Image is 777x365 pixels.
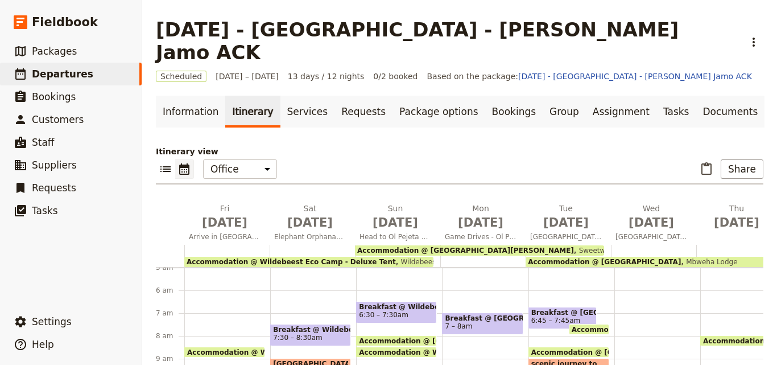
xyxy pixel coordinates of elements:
a: Package options [392,96,485,128]
a: Documents [696,96,764,128]
span: 0/2 booked [373,71,418,82]
span: [DATE] [359,214,431,231]
span: 6:45 – 7:45am [531,317,581,325]
span: Breakfast @ [GEOGRAPHIC_DATA][PERSON_NAME] [445,314,520,322]
h2: Fri [189,203,261,231]
span: Wildebeest Eco Camp - Deluxe Tent [396,258,522,266]
div: 9 am [156,354,184,363]
span: Breakfast @ [GEOGRAPHIC_DATA][PERSON_NAME] [531,309,594,317]
span: [GEOGRAPHIC_DATA] [526,232,606,241]
h2: Thu [701,203,772,231]
div: Breakfast @ [GEOGRAPHIC_DATA][PERSON_NAME]6:45 – 7:45am [528,307,597,329]
a: Tasks [656,96,696,128]
button: Actions [744,32,763,52]
span: Requests [32,182,76,194]
h2: Sat [274,203,346,231]
h2: Tue [530,203,602,231]
span: [DATE] [701,214,772,231]
div: Breakfast @ Wildebeest Eco Camp - Deluxe Tent7:30 – 8:30am [270,324,351,346]
span: Packages [32,46,77,57]
span: Mbweha Lodge [681,258,737,266]
span: [DATE] [615,214,687,231]
span: Game Drives - Ol Pejeta Conservancy [440,232,521,241]
span: Customers [32,114,84,125]
span: Suppliers [32,159,77,171]
span: Based on the package: [427,71,751,82]
span: Departures [32,68,93,80]
span: [DATE] [189,214,261,231]
span: Accommodation @ Wildebeest Eco Camp - Deluxe Tent [187,348,401,356]
span: Settings [32,316,72,327]
span: 7:30 – 8:30am [273,334,323,342]
div: Accommodation @ [GEOGRAPHIC_DATA] [528,347,609,358]
span: Accommodation @ [GEOGRAPHIC_DATA][PERSON_NAME] [359,337,581,345]
span: [DATE] [274,214,346,231]
a: [DATE] - [GEOGRAPHIC_DATA] - [PERSON_NAME] Jamo ACK [518,72,752,81]
button: Sun [DATE]Head to Ol Pejeta Conservancy [355,203,440,245]
div: 5 am [156,263,184,272]
span: Tasks [32,205,58,216]
h2: Wed [615,203,687,231]
span: Fieldbook [32,14,98,31]
span: Help [32,339,54,350]
span: Arrive in [GEOGRAPHIC_DATA] [184,232,265,241]
div: Breakfast @ Wildebeest Eco Camp - Deluxe Tent6:30 – 7:30am [356,301,437,323]
a: Information [156,96,225,128]
span: Accommodation @ [GEOGRAPHIC_DATA][PERSON_NAME] [357,247,574,255]
button: Fri [DATE]Arrive in [GEOGRAPHIC_DATA] [184,203,270,245]
span: [GEOGRAPHIC_DATA] and [PERSON_NAME] [611,232,692,241]
span: [DATE] [445,214,516,231]
div: Accommodation @ Wildebeest Eco Camp - Deluxe TentWildebeest Eco Camp - Deluxe Tent [184,257,433,267]
span: Breakfast @ Wildebeest Eco Camp - Deluxe Tent [359,303,434,311]
span: [DATE] – [DATE] [216,71,279,82]
button: Calendar view [175,159,194,179]
span: Accommodation @ Wildebeest Eco Camp - Deluxe Tent [359,348,573,356]
span: Elephant Orphanage and [GEOGRAPHIC_DATA] [270,232,350,241]
div: Accommodation @ Wildebeest Eco Camp - Deluxe Tent [356,347,437,358]
a: Bookings [485,96,543,128]
a: Itinerary [225,96,280,128]
div: 7 am [156,309,184,318]
div: Breakfast @ [GEOGRAPHIC_DATA][PERSON_NAME]7 – 8am [442,313,523,335]
button: Paste itinerary item [697,159,716,179]
span: 13 days / 12 nights [288,71,365,82]
h2: Sun [359,203,431,231]
button: Wed [DATE][GEOGRAPHIC_DATA] and [PERSON_NAME] [611,203,696,245]
span: Head to Ol Pejeta Conservancy [355,232,436,241]
span: Accommodation @ [GEOGRAPHIC_DATA] [531,348,689,356]
div: 8 am [156,331,184,341]
div: Accommodation @ Wildebeest Eco Camp - Deluxe Tent [184,347,265,358]
span: 6:30 – 7:30am [359,311,408,319]
span: Accommodation @ Wildebeest Eco Camp - Deluxe Tent [187,258,396,266]
button: Tue [DATE][GEOGRAPHIC_DATA] [526,203,611,245]
a: Assignment [586,96,656,128]
span: Scheduled [156,71,206,82]
div: Accommodation @ [GEOGRAPHIC_DATA]Mbweha Lodge [526,257,775,267]
button: Sat [DATE]Elephant Orphanage and [GEOGRAPHIC_DATA] [270,203,355,245]
p: Itinerary view [156,146,763,157]
div: Accommodation @ [GEOGRAPHIC_DATA][PERSON_NAME] [569,324,609,335]
span: Bookings [32,91,76,102]
span: 7 – 8am [445,322,472,330]
span: Accommodation @ [GEOGRAPHIC_DATA] [528,258,681,266]
span: Staff [32,137,55,148]
span: [DATE] [530,214,602,231]
div: Accommodation @ [GEOGRAPHIC_DATA][PERSON_NAME]Sweetwaters [PERSON_NAME] [355,245,604,256]
div: 6 am [156,286,184,295]
h1: [DATE] - [GEOGRAPHIC_DATA] - [PERSON_NAME] Jamo ACK [156,18,737,64]
a: Group [543,96,586,128]
span: Breakfast @ Wildebeest Eco Camp - Deluxe Tent [273,326,348,334]
a: Requests [334,96,392,128]
button: List view [156,159,175,179]
span: Sweetwaters [PERSON_NAME] [574,247,682,255]
div: Accommodation @ [GEOGRAPHIC_DATA][PERSON_NAME] [356,335,437,346]
a: Services [280,96,335,128]
button: Share [721,159,763,179]
button: Mon [DATE]Game Drives - Ol Pejeta Conservancy [440,203,526,245]
h2: Mon [445,203,516,231]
